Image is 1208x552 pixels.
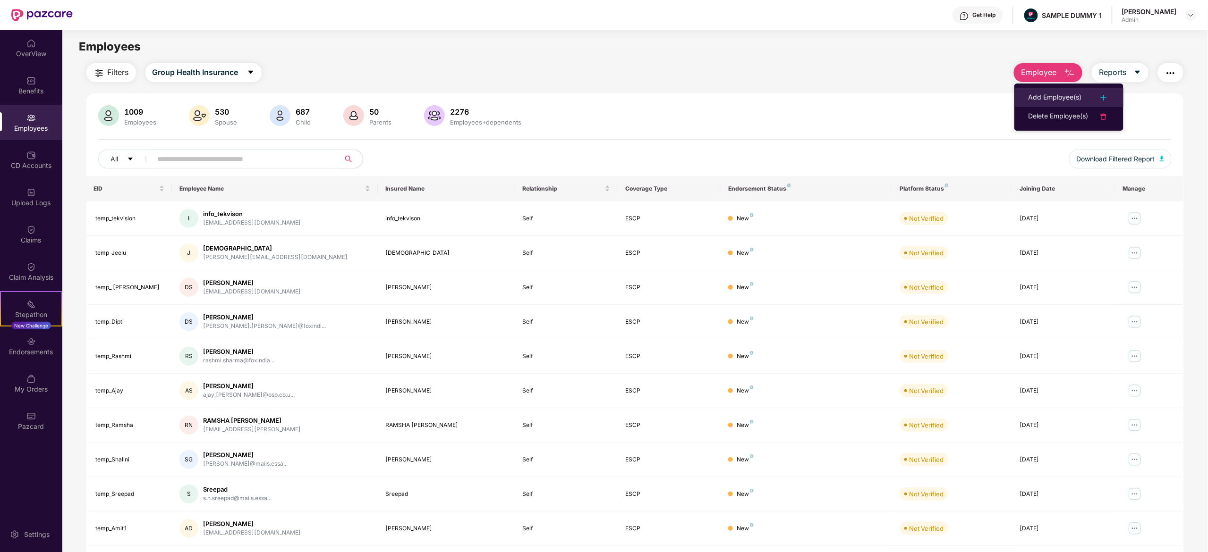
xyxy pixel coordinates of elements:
span: Employees [79,40,141,53]
span: Filters [108,67,129,78]
div: New [737,352,754,361]
div: Sreepad [203,485,272,494]
div: temp_Rashmi [96,352,165,361]
div: [PERSON_NAME].[PERSON_NAME]@foxindi... [203,322,326,331]
div: 687 [294,107,313,117]
div: [DATE] [1020,490,1107,499]
div: J [179,243,198,262]
div: Not Verified [909,420,944,430]
div: 2276 [449,107,524,117]
div: ESCP [625,490,713,499]
div: DS [179,312,198,331]
div: temp_Amit1 [96,524,165,533]
img: svg+xml;base64,PHN2ZyBpZD0iQ2xhaW0iIHhtbG5zPSJodHRwOi8vd3d3LnczLm9yZy8yMDAwL3N2ZyIgd2lkdGg9IjIwIi... [26,225,36,234]
img: svg+xml;base64,PHN2ZyB4bWxucz0iaHR0cDovL3d3dy53My5vcmcvMjAwMC9zdmciIHdpZHRoPSIyNCIgaGVpZ2h0PSIyNC... [94,67,105,79]
div: Not Verified [909,489,944,499]
img: svg+xml;base64,PHN2ZyB4bWxucz0iaHR0cDovL3d3dy53My5vcmcvMjAwMC9zdmciIHhtbG5zOnhsaW5rPSJodHRwOi8vd3... [189,105,210,126]
div: 1009 [123,107,159,117]
div: ESCP [625,386,713,395]
div: I [179,209,198,228]
div: New [737,455,754,464]
th: EID [86,176,172,201]
div: Self [522,524,610,533]
div: DS [179,278,198,297]
div: RS [179,347,198,366]
div: Self [522,214,610,223]
div: [DATE] [1020,421,1107,430]
img: New Pazcare Logo [11,9,73,21]
div: Employees+dependents [449,118,524,126]
button: Allcaret-down [98,150,156,168]
img: manageButton [1127,521,1142,536]
div: Child [294,118,313,126]
img: svg+xml;base64,PHN2ZyBpZD0iRW1wbG95ZWVzIiB4bWxucz0iaHR0cDovL3d3dy53My5vcmcvMjAwMC9zdmciIHdpZHRoPS... [26,113,36,123]
span: Reports [1099,67,1126,78]
div: [EMAIL_ADDRESS][DOMAIN_NAME] [203,218,301,227]
span: Group Health Insurance [153,67,238,78]
div: [DATE] [1020,283,1107,292]
span: caret-down [1134,68,1141,77]
span: caret-down [127,156,134,163]
div: RN [179,416,198,435]
div: temp_Jeelu [96,249,165,258]
div: New [737,421,754,430]
div: ESCP [625,249,713,258]
div: New Challenge [11,322,51,329]
div: [PERSON_NAME] [385,524,507,533]
img: svg+xml;base64,PHN2ZyB4bWxucz0iaHR0cDovL3d3dy53My5vcmcvMjAwMC9zdmciIHdpZHRoPSI4IiBoZWlnaHQ9IjgiIH... [787,184,791,187]
img: Pazcare_Alternative_logo-01-01.png [1024,8,1038,22]
div: SAMPLE DUMMY 1 [1042,11,1102,20]
div: New [737,524,754,533]
img: svg+xml;base64,PHN2ZyB4bWxucz0iaHR0cDovL3d3dy53My5vcmcvMjAwMC9zdmciIHdpZHRoPSIyNCIgaGVpZ2h0PSIyNC... [1098,111,1109,122]
span: All [111,154,119,164]
img: svg+xml;base64,PHN2ZyB4bWxucz0iaHR0cDovL3d3dy53My5vcmcvMjAwMC9zdmciIHdpZHRoPSI4IiBoZWlnaHQ9IjgiIH... [750,213,754,217]
button: Employee [1014,63,1082,82]
div: Self [522,249,610,258]
img: svg+xml;base64,PHN2ZyBpZD0iQmVuZWZpdHMiIHhtbG5zPSJodHRwOi8vd3d3LnczLm9yZy8yMDAwL3N2ZyIgd2lkdGg9Ij... [26,76,36,85]
div: Add Employee(s) [1029,92,1082,103]
div: S [179,485,198,503]
div: [PERSON_NAME] [385,386,507,395]
div: Admin [1122,16,1177,24]
div: RAMSHA [PERSON_NAME] [385,421,507,430]
div: Parents [368,118,394,126]
div: Stepathon [1,310,61,319]
div: New [737,283,754,292]
div: ajay.[PERSON_NAME]@osb.co.u... [203,391,295,400]
th: Insured Name [378,176,515,201]
div: [PERSON_NAME]@mails.essa... [203,460,288,468]
div: [DATE] [1020,214,1107,223]
div: Not Verified [909,351,944,361]
div: Not Verified [909,317,944,326]
img: svg+xml;base64,PHN2ZyBpZD0iQ0RfQWNjb3VudHMiIGRhdGEtbmFtZT0iQ0QgQWNjb3VudHMiIHhtbG5zPSJodHRwOi8vd3... [26,151,36,160]
div: 530 [213,107,239,117]
img: svg+xml;base64,PHN2ZyBpZD0iSG9tZSIgeG1sbnM9Imh0dHA6Ly93d3cudzMub3JnLzIwMDAvc3ZnIiB3aWR0aD0iMjAiIG... [26,39,36,48]
div: [PERSON_NAME] [385,352,507,361]
div: Not Verified [909,386,944,395]
img: svg+xml;base64,PHN2ZyB4bWxucz0iaHR0cDovL3d3dy53My5vcmcvMjAwMC9zdmciIHdpZHRoPSI4IiBoZWlnaHQ9IjgiIH... [750,282,754,286]
div: Spouse [213,118,239,126]
img: svg+xml;base64,PHN2ZyBpZD0iRHJvcGRvd24tMzJ4MzIiIHhtbG5zPSJodHRwOi8vd3d3LnczLm9yZy8yMDAwL3N2ZyIgd2... [1187,11,1195,19]
div: AD [179,519,198,538]
div: [PERSON_NAME] [203,278,301,287]
span: Relationship [522,185,603,192]
span: Employee Name [179,185,363,192]
div: Not Verified [909,283,944,292]
img: svg+xml;base64,PHN2ZyB4bWxucz0iaHR0cDovL3d3dy53My5vcmcvMjAwMC9zdmciIHdpZHRoPSI4IiBoZWlnaHQ9IjgiIH... [750,489,754,493]
div: temp_ [PERSON_NAME] [96,283,165,292]
button: Download Filtered Report [1069,150,1172,168]
th: Relationship [515,176,618,201]
img: svg+xml;base64,PHN2ZyB4bWxucz0iaHR0cDovL3d3dy53My5vcmcvMjAwMC9zdmciIHdpZHRoPSI4IiBoZWlnaHQ9IjgiIH... [750,385,754,389]
div: [PERSON_NAME] [203,382,295,391]
th: Joining Date [1012,176,1115,201]
div: SG [179,450,198,469]
div: ESCP [625,455,713,464]
img: svg+xml;base64,PHN2ZyB4bWxucz0iaHR0cDovL3d3dy53My5vcmcvMjAwMC9zdmciIHhtbG5zOnhsaW5rPSJodHRwOi8vd3... [1064,67,1075,79]
div: AS [179,381,198,400]
div: [PERSON_NAME] [203,313,326,322]
div: [DEMOGRAPHIC_DATA] [203,244,348,253]
img: svg+xml;base64,PHN2ZyB4bWxucz0iaHR0cDovL3d3dy53My5vcmcvMjAwMC9zdmciIHdpZHRoPSI4IiBoZWlnaHQ9IjgiIH... [945,184,949,187]
div: temp_tekvision [96,214,165,223]
div: [EMAIL_ADDRESS][DOMAIN_NAME] [203,528,301,537]
div: Endorsement Status [728,185,885,192]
